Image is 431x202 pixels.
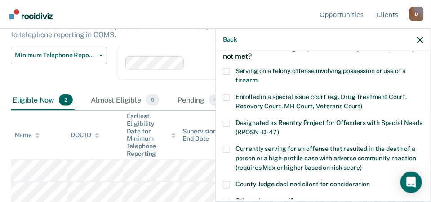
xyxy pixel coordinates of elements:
div: D [409,7,424,21]
span: 0 [146,94,160,106]
div: Pending [176,90,225,110]
span: Minimum Telephone Reporting [15,52,96,59]
div: Which of the following requirements has [PERSON_NAME] not met? [223,36,423,68]
span: 2 [59,94,73,106]
span: 0 [209,94,223,106]
div: Earliest Eligibility Date for Minimum Telephone Reporting [127,112,176,158]
span: County Judge declined client for consideration [235,181,370,188]
div: Name [14,131,40,139]
span: Designated as Reentry Project for Offenders with Special Needs (RPOSN - D-47) [235,119,422,136]
div: Eligible Now [11,90,75,110]
div: Open Intercom Messenger [400,172,422,193]
div: Almost Eligible [89,90,161,110]
div: DOC ID [71,131,99,139]
button: Profile dropdown button [409,7,424,21]
button: Back [223,36,237,43]
div: Supervision End Date [183,128,232,143]
span: Enrolled in a special issue court (e.g. Drug Treatment Court, Recovery Court, MH Court, Veterans ... [235,93,407,110]
span: Serving on a felony offense involving possession or use of a firearm [235,67,406,84]
span: Currently serving for an offense that resulted in the death of a person or a high-profile case wi... [235,145,416,171]
img: Recidiviz [9,9,53,19]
